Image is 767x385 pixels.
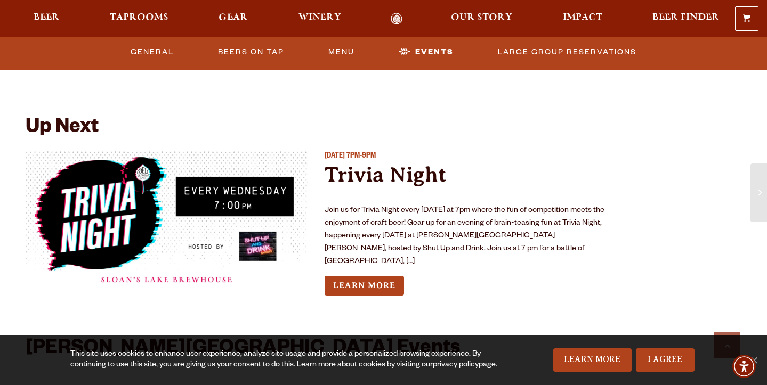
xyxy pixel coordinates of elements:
a: Beers On Tap [214,40,288,64]
a: Large Group Reservations [494,40,641,64]
span: Gear [219,13,248,22]
a: Odell Home [376,13,416,25]
a: Beer Finder [645,13,726,25]
a: privacy policy [433,361,479,370]
span: Impact [563,13,602,22]
span: Our Story [451,13,512,22]
a: Gear [212,13,255,25]
span: [DATE] [325,152,345,161]
a: Events [394,40,458,64]
span: Beer [34,13,60,22]
a: Winery [292,13,348,25]
a: Menu [324,40,359,64]
h2: Up Next [26,117,99,141]
div: Accessibility Menu [732,355,756,378]
span: Taprooms [110,13,168,22]
a: Beer [27,13,67,25]
span: Beer Finder [652,13,720,22]
a: Impact [556,13,609,25]
span: 7PM-9PM [346,152,376,161]
a: Scroll to top [714,332,740,358]
div: This site uses cookies to enhance user experience, analyze site usage and provide a personalized ... [70,349,498,371]
a: I Agree [636,348,695,372]
a: Trivia Night [325,162,447,186]
a: View event details [26,151,308,292]
a: Learn More [553,348,632,372]
span: Winery [298,13,341,22]
a: Our Story [444,13,519,25]
a: Taprooms [103,13,175,25]
a: General [126,40,178,64]
p: Join us for Trivia Night every [DATE] at 7pm where the fun of competition meets the enjoyment of ... [325,204,607,268]
a: Learn more about Trivia Night [325,276,404,296]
